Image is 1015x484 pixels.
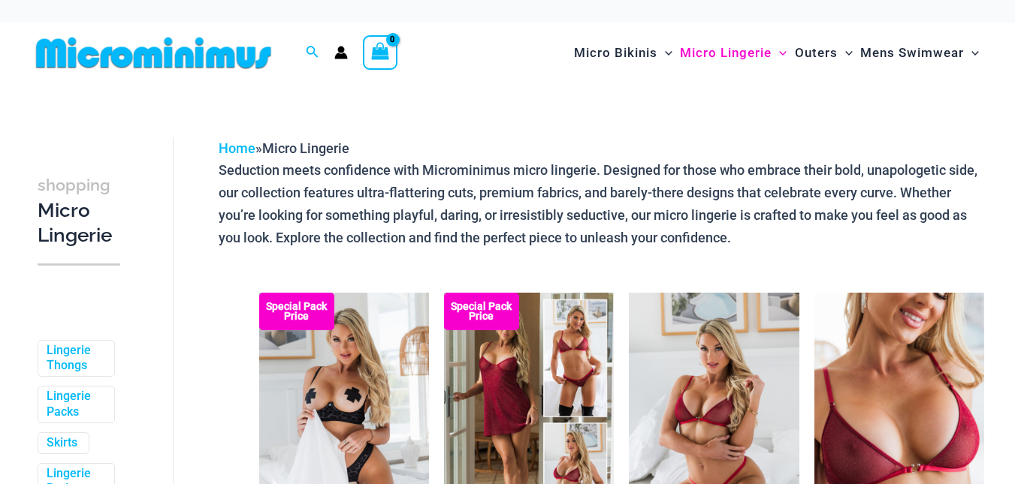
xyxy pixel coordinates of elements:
[676,30,790,76] a: Micro LingerieMenu ToggleMenu Toggle
[30,36,277,70] img: MM SHOP LOGO FLAT
[680,34,772,72] span: Micro Lingerie
[259,302,334,321] b: Special Pack Price
[363,35,397,70] a: View Shopping Cart, empty
[657,34,672,72] span: Menu Toggle
[262,140,349,156] span: Micro Lingerie
[964,34,979,72] span: Menu Toggle
[47,435,77,451] a: Skirts
[219,140,349,156] span: »
[334,46,348,59] a: Account icon link
[568,28,985,78] nav: Site Navigation
[38,176,110,194] span: shopping
[570,30,676,76] a: Micro BikinisMenu ToggleMenu Toggle
[795,34,838,72] span: Outers
[772,34,787,72] span: Menu Toggle
[38,172,120,248] h3: Micro Lingerie
[838,34,853,72] span: Menu Toggle
[860,34,964,72] span: Mens Swimwear
[219,140,255,156] a: Home
[791,30,856,76] a: OutersMenu ToggleMenu Toggle
[306,44,319,62] a: Search icon link
[47,389,103,420] a: Lingerie Packs
[219,159,984,248] p: Seduction meets confidence with Microminimus micro lingerie. Designed for those who embrace their...
[444,302,519,321] b: Special Pack Price
[47,343,103,374] a: Lingerie Thongs
[574,34,657,72] span: Micro Bikinis
[856,30,983,76] a: Mens SwimwearMenu ToggleMenu Toggle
